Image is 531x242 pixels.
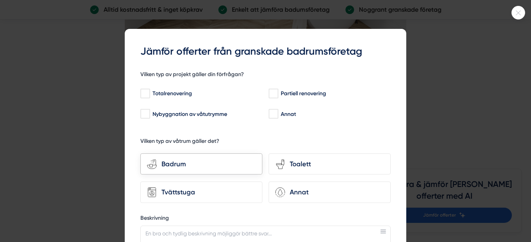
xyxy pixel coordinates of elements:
input: Nybyggnation av våtutrymme [140,110,149,118]
h5: Vilken typ av våtrum gäller det? [140,137,219,147]
input: Annat [269,110,278,118]
h3: Jämför offerter från granskade badrumsföretag [140,44,391,59]
input: Partiell renovering [269,90,278,98]
label: Beskrivning [140,214,391,224]
input: Totalrenovering [140,90,149,98]
h5: Vilken typ av projekt gäller din förfrågan? [140,71,244,80]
